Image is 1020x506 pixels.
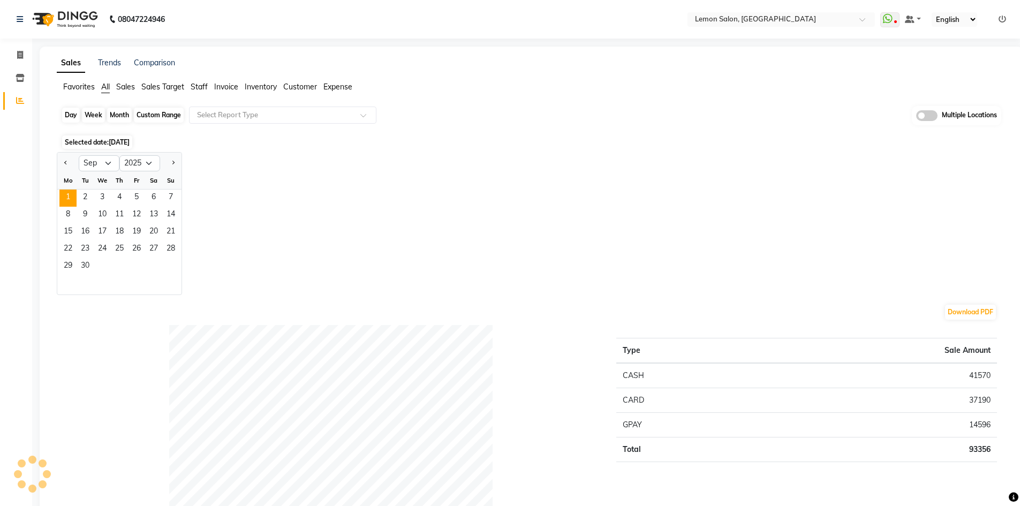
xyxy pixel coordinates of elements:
[111,190,128,207] span: 4
[59,241,77,258] span: 22
[77,224,94,241] span: 16
[128,241,145,258] span: 26
[94,190,111,207] span: 3
[134,108,184,123] div: Custom Range
[111,241,128,258] div: Thursday, September 25, 2025
[145,207,162,224] div: Saturday, September 13, 2025
[107,108,132,123] div: Month
[77,207,94,224] div: Tuesday, September 9, 2025
[59,190,77,207] span: 1
[162,190,179,207] span: 7
[111,172,128,189] div: Th
[59,241,77,258] div: Monday, September 22, 2025
[757,388,997,412] td: 37190
[616,388,756,412] td: CARD
[77,172,94,189] div: Tu
[94,207,111,224] span: 10
[169,155,177,172] button: Next month
[111,190,128,207] div: Thursday, September 4, 2025
[59,172,77,189] div: Mo
[245,82,277,92] span: Inventory
[616,412,756,437] td: GPAY
[145,207,162,224] span: 13
[757,338,997,363] th: Sale Amount
[162,241,179,258] div: Sunday, September 28, 2025
[141,82,184,92] span: Sales Target
[59,258,77,275] div: Monday, September 29, 2025
[111,207,128,224] div: Thursday, September 11, 2025
[145,172,162,189] div: Sa
[77,258,94,275] span: 30
[214,82,238,92] span: Invoice
[79,155,119,171] select: Select month
[162,224,179,241] span: 21
[134,58,175,67] a: Comparison
[283,82,317,92] span: Customer
[191,82,208,92] span: Staff
[162,207,179,224] div: Sunday, September 14, 2025
[757,412,997,437] td: 14596
[118,4,165,34] b: 08047224946
[128,207,145,224] span: 12
[62,108,80,123] div: Day
[77,241,94,258] span: 23
[616,363,756,388] td: CASH
[59,207,77,224] div: Monday, September 8, 2025
[111,207,128,224] span: 11
[111,224,128,241] div: Thursday, September 18, 2025
[94,172,111,189] div: We
[62,135,132,149] span: Selected date:
[145,190,162,207] span: 6
[57,54,85,73] a: Sales
[116,82,135,92] span: Sales
[59,190,77,207] div: Monday, September 1, 2025
[162,207,179,224] span: 14
[757,437,997,462] td: 93356
[94,224,111,241] div: Wednesday, September 17, 2025
[94,241,111,258] div: Wednesday, September 24, 2025
[945,305,996,320] button: Download PDF
[98,58,121,67] a: Trends
[162,241,179,258] span: 28
[128,172,145,189] div: Fr
[77,258,94,275] div: Tuesday, September 30, 2025
[757,363,997,388] td: 41570
[145,241,162,258] div: Saturday, September 27, 2025
[77,241,94,258] div: Tuesday, September 23, 2025
[77,224,94,241] div: Tuesday, September 16, 2025
[111,224,128,241] span: 18
[62,155,70,172] button: Previous month
[111,241,128,258] span: 25
[94,190,111,207] div: Wednesday, September 3, 2025
[145,224,162,241] span: 20
[616,338,756,363] th: Type
[77,190,94,207] div: Tuesday, September 2, 2025
[162,172,179,189] div: Su
[59,224,77,241] span: 15
[145,190,162,207] div: Saturday, September 6, 2025
[63,82,95,92] span: Favorites
[94,207,111,224] div: Wednesday, September 10, 2025
[128,224,145,241] div: Friday, September 19, 2025
[128,241,145,258] div: Friday, September 26, 2025
[323,82,352,92] span: Expense
[77,207,94,224] span: 9
[94,241,111,258] span: 24
[128,190,145,207] div: Friday, September 5, 2025
[119,155,160,171] select: Select year
[145,241,162,258] span: 27
[82,108,105,123] div: Week
[101,82,110,92] span: All
[59,207,77,224] span: 8
[162,224,179,241] div: Sunday, September 21, 2025
[77,190,94,207] span: 2
[59,224,77,241] div: Monday, September 15, 2025
[128,190,145,207] span: 5
[616,437,756,462] td: Total
[94,224,111,241] span: 17
[128,207,145,224] div: Friday, September 12, 2025
[942,110,997,121] span: Multiple Locations
[128,224,145,241] span: 19
[59,258,77,275] span: 29
[145,224,162,241] div: Saturday, September 20, 2025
